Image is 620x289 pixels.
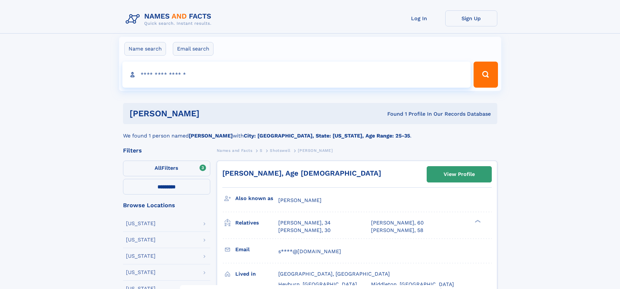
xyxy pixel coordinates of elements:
a: Sign Up [445,10,497,26]
a: Log In [393,10,445,26]
label: Filters [123,161,210,176]
span: [PERSON_NAME] [278,197,322,203]
a: [PERSON_NAME], 34 [278,219,331,226]
h3: Lived in [235,268,278,280]
div: Browse Locations [123,202,210,208]
div: [US_STATE] [126,237,156,242]
span: [PERSON_NAME] [298,148,333,153]
span: [GEOGRAPHIC_DATA], [GEOGRAPHIC_DATA] [278,271,390,277]
h1: [PERSON_NAME] [130,109,294,118]
button: Search Button [474,62,498,88]
b: [PERSON_NAME] [189,133,233,139]
span: All [155,165,161,171]
a: [PERSON_NAME], 60 [371,219,424,226]
span: Shotswell [270,148,290,153]
a: Names and Facts [217,146,253,154]
div: Found 1 Profile In Our Records Database [293,110,491,118]
div: We found 1 person named with . [123,124,497,140]
div: ❯ [473,219,481,224]
h3: Email [235,244,278,255]
div: [US_STATE] [126,221,156,226]
a: Shotswell [270,146,290,154]
input: search input [122,62,471,88]
label: Email search [173,42,214,56]
h3: Also known as [235,193,278,204]
a: [PERSON_NAME], 30 [278,227,331,234]
img: Logo Names and Facts [123,10,217,28]
a: View Profile [427,166,491,182]
a: [PERSON_NAME], Age [DEMOGRAPHIC_DATA] [222,169,381,177]
label: Name search [124,42,166,56]
div: Filters [123,148,210,153]
div: [US_STATE] [126,270,156,275]
span: Heyburn, [GEOGRAPHIC_DATA] [278,281,357,287]
span: Middleton, [GEOGRAPHIC_DATA] [371,281,454,287]
div: [US_STATE] [126,253,156,259]
div: View Profile [444,167,475,182]
h3: Relatives [235,217,278,228]
a: S [260,146,263,154]
a: [PERSON_NAME], 58 [371,227,423,234]
b: City: [GEOGRAPHIC_DATA], State: [US_STATE], Age Range: 25-35 [244,133,410,139]
span: S [260,148,263,153]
